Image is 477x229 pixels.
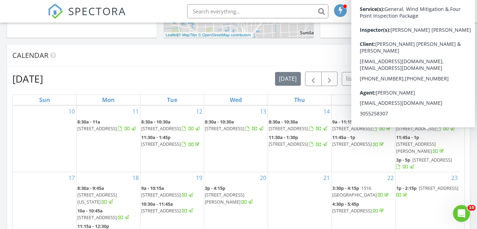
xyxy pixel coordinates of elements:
div: | [164,32,253,38]
a: 8:30a - 10:30a [STREET_ADDRESS] [269,118,331,133]
span: [STREET_ADDRESS] [141,192,181,198]
iframe: Intercom live chat [453,205,470,222]
a: Go to August 13, 2025 [258,106,268,117]
a: 10:30a - 11:45a [STREET_ADDRESS] [141,201,194,214]
a: 10:30a - 11:45a [STREET_ADDRESS] [141,200,203,215]
td: Go to August 11, 2025 [77,106,141,172]
span: [STREET_ADDRESS] [396,125,436,132]
a: Go to August 18, 2025 [131,172,140,183]
a: Sunday [38,95,52,105]
a: 11:30a - 1:30p [STREET_ADDRESS] [269,134,328,147]
button: [DATE] [275,72,301,86]
a: 8:30a - 10:30a [STREET_ADDRESS] [141,118,203,133]
a: Go to August 10, 2025 [67,106,76,117]
td: Go to August 14, 2025 [268,106,332,172]
a: 8:30a - 10:30a [STREET_ADDRESS] [269,119,328,132]
a: 8:30a - 10:30a [STREET_ADDRESS] [396,118,458,133]
span: [STREET_ADDRESS] [141,141,181,147]
a: Go to August 14, 2025 [322,106,331,117]
a: Friday [358,95,369,105]
span: 11:30a - 1:30p [269,134,298,140]
button: 4 wk [419,72,439,86]
span: [STREET_ADDRESS] [332,141,372,147]
a: 11:45a - 1p [STREET_ADDRESS][PERSON_NAME] [396,134,445,154]
span: [STREET_ADDRESS][US_STATE] [77,192,117,205]
a: 8:30a - 9:45a [STREET_ADDRESS][US_STATE] [77,184,139,206]
span: 8:30a - 11a [77,119,100,125]
span: 11:45a - 1p [332,134,355,140]
span: 9a - 10:15a [141,185,164,191]
span: 3p - 4:15p [205,185,225,191]
a: 4:30p - 5:45p [STREET_ADDRESS] [332,200,394,215]
span: 8:30a - 10:30a [205,119,234,125]
a: SPECTORA [48,10,126,24]
button: week [375,72,396,86]
a: 4:30p - 5:45p [STREET_ADDRESS] [332,201,385,214]
a: Leaflet [166,33,177,37]
span: [STREET_ADDRESS] [141,125,181,132]
a: 9a - 11:15a [STREET_ADDRESS] [332,118,394,133]
a: 8:30a - 9:45a [STREET_ADDRESS][US_STATE] [77,185,117,205]
a: Go to August 15, 2025 [386,106,395,117]
span: 3p - 5p [396,157,410,163]
button: day [357,72,375,86]
a: 1p - 2:15p [STREET_ADDRESS] [396,184,458,199]
a: 3:30p - 4:15p 1516 [GEOGRAPHIC_DATA] [332,184,394,199]
a: Monday [101,95,116,105]
a: 8:30a - 11a [STREET_ADDRESS] [77,119,137,132]
a: Go to August 12, 2025 [195,106,204,117]
a: 8:30a - 10:30a [STREET_ADDRESS] [141,119,201,132]
span: 1516 [GEOGRAPHIC_DATA] [332,185,377,198]
span: [STREET_ADDRESS] [141,207,181,214]
a: © MapTiler [178,33,197,37]
td: Go to August 12, 2025 [140,106,204,172]
a: 9a - 11:15a [STREET_ADDRESS] [332,119,392,132]
span: [STREET_ADDRESS] [332,125,372,132]
td: Go to August 10, 2025 [13,106,77,172]
a: © OpenStreetMap contributors [198,33,251,37]
a: 3p - 5p [STREET_ADDRESS] [396,156,458,171]
div: [PERSON_NAME] [PERSON_NAME] [354,4,419,11]
a: Go to August 17, 2025 [67,172,76,183]
button: cal wk [396,72,420,86]
span: 8:30a - 10:30a [269,119,298,125]
span: 1p - 2:15p [396,185,417,191]
a: 11:30a - 1:45p [STREET_ADDRESS] [141,134,201,147]
a: 10a - 10:45a [STREET_ADDRESS] [77,207,139,222]
span: [STREET_ADDRESS] [419,185,458,191]
h2: [DATE] [12,72,43,86]
button: Previous month [305,72,322,86]
button: list [342,72,358,86]
td: Go to August 15, 2025 [332,106,395,172]
span: 8:30a - 10:30a [141,119,171,125]
span: [STREET_ADDRESS] [332,207,372,214]
button: Next month [321,72,338,86]
span: 10a - 10:45a [77,207,103,214]
a: Go to August 16, 2025 [450,106,459,117]
a: 11:45a - 1p [STREET_ADDRESS] [332,134,385,147]
a: 8:30a - 11a [STREET_ADDRESS] [77,118,139,133]
a: 3p - 4:15p [STREET_ADDRESS][PERSON_NAME] [205,184,267,206]
span: 11:30a - 1:45p [141,134,171,140]
div: Ocean Coast Home Inspections [354,11,425,18]
span: [STREET_ADDRESS] [269,125,308,132]
span: 8:30a - 10:30a [396,119,425,125]
a: 8:30a - 10:30a [STREET_ADDRESS] [205,119,264,132]
span: 3:30p - 4:15p [332,185,359,191]
td: Go to August 16, 2025 [395,106,459,172]
a: Go to August 11, 2025 [131,106,140,117]
a: Wednesday [228,95,243,105]
a: Go to August 22, 2025 [386,172,395,183]
span: 4:30p - 5:45p [332,201,359,207]
span: 10 [467,205,476,211]
a: Go to August 21, 2025 [322,172,331,183]
a: Tuesday [166,95,179,105]
span: [STREET_ADDRESS][PERSON_NAME] [205,192,244,205]
span: 11:45a - 1p [396,134,419,140]
span: Calendar [12,50,48,60]
span: 10:30a - 11:45a [141,201,173,207]
span: [STREET_ADDRESS][PERSON_NAME] [396,141,436,154]
a: Saturday [421,95,433,105]
button: month [439,72,465,86]
a: 3p - 5p [STREET_ADDRESS] [396,157,452,170]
